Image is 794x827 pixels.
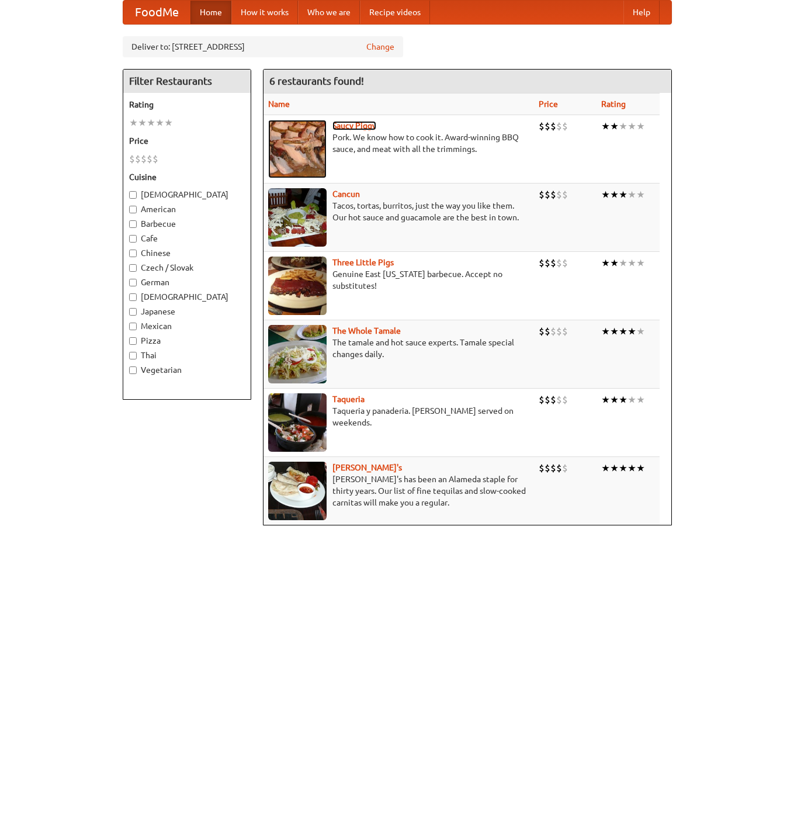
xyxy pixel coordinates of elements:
[619,188,627,201] li: ★
[129,262,245,274] label: Czech / Slovak
[627,257,636,269] li: ★
[129,366,137,374] input: Vegetarian
[268,325,327,383] img: wholetamale.jpg
[556,188,562,201] li: $
[129,276,245,288] label: German
[636,188,645,201] li: ★
[562,393,568,406] li: $
[562,188,568,201] li: $
[164,116,173,129] li: ★
[129,116,138,129] li: ★
[539,257,545,269] li: $
[147,116,155,129] li: ★
[539,99,558,109] a: Price
[627,120,636,133] li: ★
[556,393,562,406] li: $
[545,462,550,475] li: $
[366,41,394,53] a: Change
[556,257,562,269] li: $
[601,393,610,406] li: ★
[123,36,403,57] div: Deliver to: [STREET_ADDRESS]
[636,393,645,406] li: ★
[269,75,364,86] ng-pluralize: 6 restaurants found!
[129,308,137,316] input: Japanese
[268,268,529,292] p: Genuine East [US_STATE] barbecue. Accept no substitutes!
[141,153,147,165] li: $
[556,325,562,338] li: $
[332,121,376,130] a: Saucy Piggy
[268,99,290,109] a: Name
[539,120,545,133] li: $
[129,364,245,376] label: Vegetarian
[268,337,529,360] p: The tamale and hot sauce experts. Tamale special changes daily.
[123,70,251,93] h4: Filter Restaurants
[545,393,550,406] li: $
[562,257,568,269] li: $
[545,188,550,201] li: $
[619,393,627,406] li: ★
[619,120,627,133] li: ★
[619,462,627,475] li: ★
[129,218,245,230] label: Barbecue
[129,153,135,165] li: $
[550,393,556,406] li: $
[147,153,152,165] li: $
[601,325,610,338] li: ★
[545,257,550,269] li: $
[129,335,245,347] label: Pizza
[610,393,619,406] li: ★
[129,233,245,244] label: Cafe
[627,188,636,201] li: ★
[550,257,556,269] li: $
[550,120,556,133] li: $
[636,462,645,475] li: ★
[129,306,245,317] label: Japanese
[627,393,636,406] li: ★
[268,188,327,247] img: cancun.jpg
[545,325,550,338] li: $
[129,220,137,228] input: Barbecue
[129,99,245,110] h5: Rating
[152,153,158,165] li: $
[332,326,401,335] b: The Whole Tamale
[636,120,645,133] li: ★
[129,264,137,272] input: Czech / Slovak
[627,462,636,475] li: ★
[135,153,141,165] li: $
[129,350,245,361] label: Thai
[298,1,360,24] a: Who we are
[332,258,394,267] a: Three Little Pigs
[129,291,245,303] label: [DEMOGRAPHIC_DATA]
[332,463,402,472] a: [PERSON_NAME]'s
[562,120,568,133] li: $
[129,279,137,286] input: German
[129,171,245,183] h5: Cuisine
[268,200,529,223] p: Tacos, tortas, burritos, just the way you like them. Our hot sauce and guacamole are the best in ...
[360,1,430,24] a: Recipe videos
[562,325,568,338] li: $
[138,116,147,129] li: ★
[623,1,660,24] a: Help
[129,206,137,213] input: American
[619,257,627,269] li: ★
[268,257,327,315] img: littlepigs.jpg
[231,1,298,24] a: How it works
[619,325,627,338] li: ★
[129,203,245,215] label: American
[610,120,619,133] li: ★
[556,462,562,475] li: $
[539,188,545,201] li: $
[268,462,327,520] img: pedros.jpg
[129,191,137,199] input: [DEMOGRAPHIC_DATA]
[332,189,360,199] a: Cancun
[627,325,636,338] li: ★
[556,120,562,133] li: $
[539,393,545,406] li: $
[601,188,610,201] li: ★
[332,395,365,404] a: Taqueria
[268,132,529,155] p: Pork. We know how to cook it. Award-winning BBQ sauce, and meat with all the trimmings.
